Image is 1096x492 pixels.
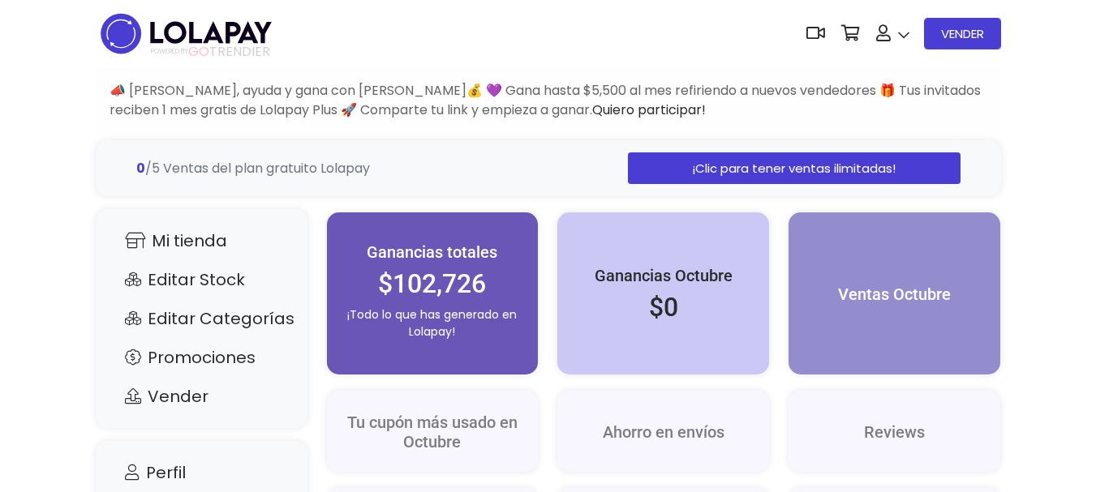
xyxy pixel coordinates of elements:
[924,18,1001,49] a: VENDER
[343,242,522,262] h5: Ganancias totales
[805,422,984,442] h5: Reviews
[574,422,753,442] h5: Ahorro en envíos
[112,225,291,256] a: Mi tienda
[628,152,960,184] a: ¡Clic para tener ventas ilimitadas!
[112,381,291,412] a: Vender
[805,285,984,304] h5: Ventas Octubre
[188,42,209,61] span: GO
[151,45,270,59] span: TRENDIER
[112,457,291,488] a: Perfil
[574,266,753,285] h5: Ganancias Octubre
[136,159,370,178] span: /5 Ventas del plan gratuito Lolapay
[343,306,522,340] p: ¡Todo lo que has generado en Lolapay!
[96,8,277,59] img: logo
[574,292,753,323] h2: $0
[112,264,291,295] a: Editar Stock
[151,47,188,56] span: POWERED BY
[136,159,145,178] strong: 0
[343,413,522,451] h5: Tu cupón más usado en Octubre
[592,101,706,119] a: Quiero participar!
[343,268,522,299] h2: $102,726
[112,303,291,334] a: Editar Categorías
[112,342,291,373] a: Promociones
[110,81,981,119] span: 📣 [PERSON_NAME], ayuda y gana con [PERSON_NAME]💰 💜 Gana hasta $5,500 al mes refiriendo a nuevos v...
